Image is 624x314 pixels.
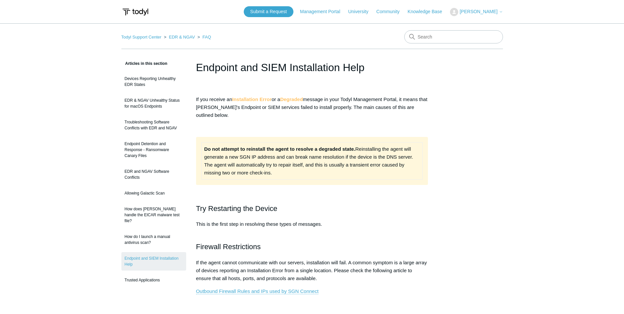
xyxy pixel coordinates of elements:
a: Knowledge Base [408,8,449,15]
p: If the agent cannot communicate with our servers, installation will fail. A common symptom is a l... [196,259,428,282]
a: Submit a Request [244,6,293,17]
a: EDR & NGAV Unhealthy Status for macOS Endpoints [121,94,186,113]
span: [PERSON_NAME] [460,9,497,14]
a: EDR & NGAV [169,35,195,39]
span: Articles in this section [121,61,167,66]
a: Community [376,8,406,15]
strong: Degraded [280,96,303,102]
a: Todyl Support Center [121,35,162,39]
p: This is the first step in resolving these types of messages. [196,220,428,236]
a: Devices Reporting Unhealthy EDR States [121,72,186,91]
li: FAQ [196,35,211,39]
a: Allowing Galactic Scan [121,187,186,199]
a: How do I launch a manual antivirus scan? [121,230,186,249]
a: Outbound Firewall Rules and IPs used by SGN Connect [196,288,319,294]
a: EDR and NGAV Software Conflicts [121,165,186,184]
td: Reinstalling the agent will generate a new SGN IP address and can break name resolution if the de... [201,143,423,180]
h2: Try Restarting the Device [196,203,428,214]
a: How does [PERSON_NAME] handle the EICAR malware test file? [121,203,186,227]
a: Endpoint and SIEM Installation Help [121,252,186,271]
a: University [348,8,375,15]
p: If you receive an or a message in your Todyl Management Portal, it means that [PERSON_NAME]'s End... [196,95,428,119]
h2: Firewall Restrictions [196,241,428,252]
strong: Do not attempt to reinstall the agent to resolve a degraded state. [204,146,355,152]
li: Todyl Support Center [121,35,163,39]
a: FAQ [203,35,211,39]
a: Management Portal [300,8,347,15]
a: Trusted Applications [121,274,186,286]
h1: Endpoint and SIEM Installation Help [196,60,428,75]
button: [PERSON_NAME] [450,8,503,16]
input: Search [404,30,503,43]
a: Troubleshooting Software Conflicts with EDR and NGAV [121,116,186,134]
a: Endpoint Detention and Response - Ransomware Canary Files [121,138,186,162]
strong: Installation Error [232,96,272,102]
img: Todyl Support Center Help Center home page [121,6,149,18]
li: EDR & NGAV [162,35,196,39]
